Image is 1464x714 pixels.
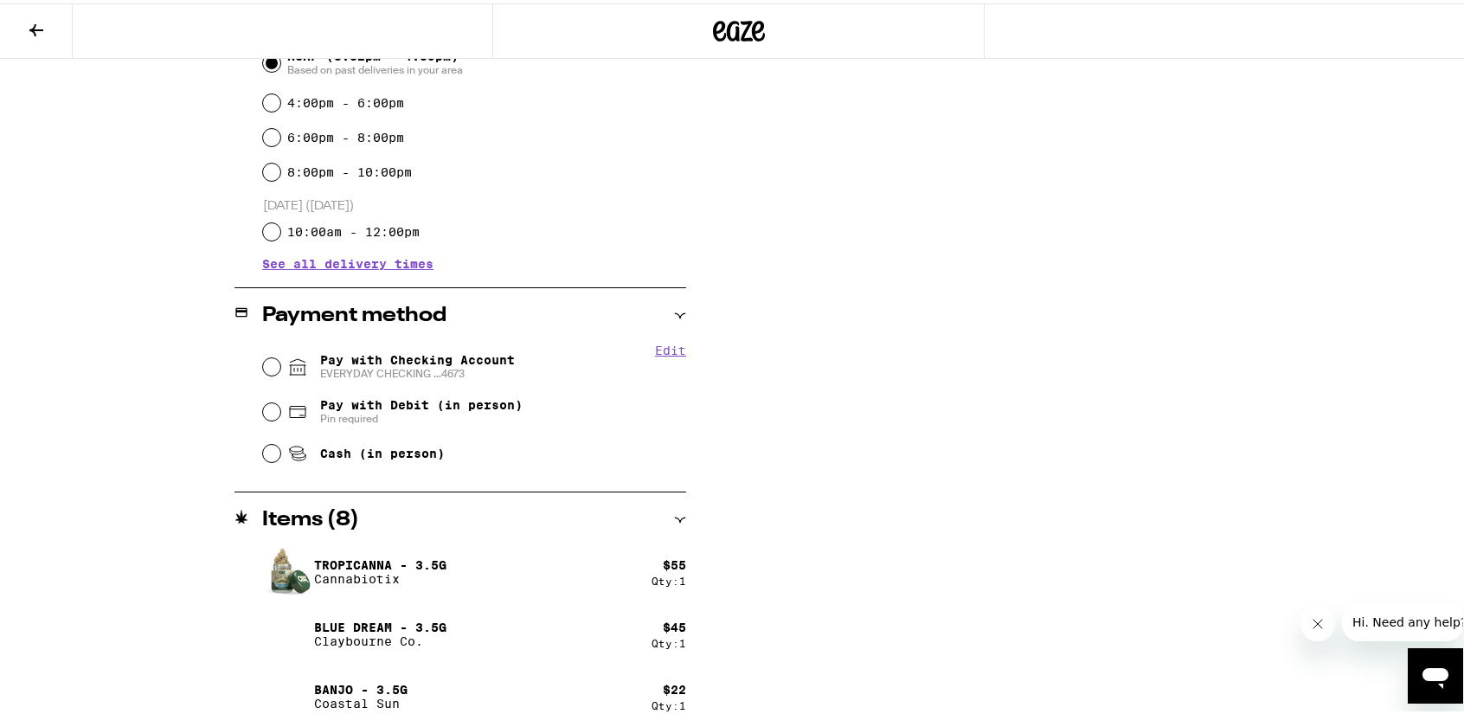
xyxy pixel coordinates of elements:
[314,617,446,631] p: Blue Dream - 3.5g
[652,697,686,708] div: Qty: 1
[287,46,463,74] span: ASAP (3:32pm - 4:39pm)
[320,395,523,408] span: Pay with Debit (in person)
[10,12,125,26] span: Hi. Need any help?
[320,443,445,457] span: Cash (in person)
[663,679,686,693] div: $ 22
[314,555,446,569] p: Tropicanna - 3.5g
[287,162,412,176] label: 8:00pm - 10:00pm
[663,555,686,569] div: $ 55
[314,693,408,707] p: Coastal Sun
[655,340,686,354] button: Edit
[314,679,408,693] p: Banjo - 3.5g
[287,127,404,141] label: 6:00pm - 8:00pm
[314,569,446,582] p: Cannabiotix
[262,506,359,527] h2: Items ( 8 )
[1408,645,1463,700] iframe: Button to launch messaging window
[263,195,686,211] p: [DATE] ([DATE])
[320,350,515,377] span: Pay with Checking Account
[262,254,433,267] button: See all delivery times
[320,408,523,422] span: Pin required
[1300,603,1335,638] iframe: Close message
[262,544,311,593] img: Tropicanna - 3.5g
[1342,600,1463,638] iframe: Message from company
[314,631,446,645] p: Claybourne Co.
[652,572,686,583] div: Qty: 1
[663,617,686,631] div: $ 45
[287,60,463,74] span: Based on past deliveries in your area
[287,93,404,106] label: 4:00pm - 6:00pm
[652,634,686,646] div: Qty: 1
[262,607,311,655] img: Blue Dream - 3.5g
[287,222,420,235] label: 10:00am - 12:00pm
[262,302,446,323] h2: Payment method
[320,363,515,377] span: EVERYDAY CHECKING ...4673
